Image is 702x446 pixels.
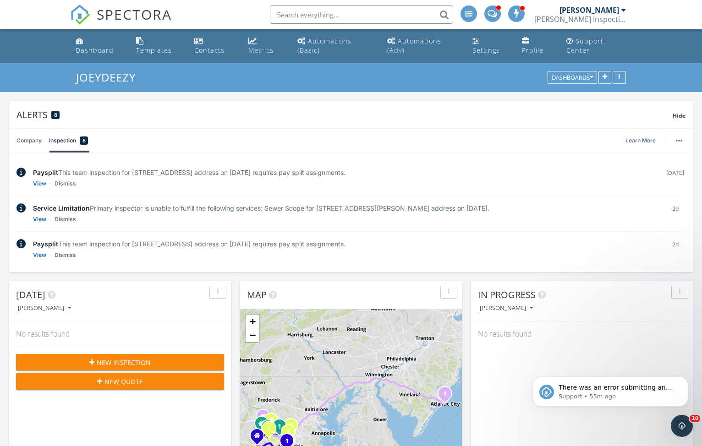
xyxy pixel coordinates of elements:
a: Company Profile [518,33,555,59]
img: Profile image for Support [21,65,35,80]
span: 10 [690,415,700,422]
div: 13966 Cannondale Way, Gainesville VA 20155 [257,435,263,441]
img: info-2c025b9f2229fc06645a.svg [16,239,26,249]
button: Emoji picker [29,300,36,307]
button: [PERSON_NAME] [478,302,535,315]
div: Support Center [566,37,603,54]
p: Active in the last 15m [44,11,110,21]
img: The Best Home Inspection Software - Spectora [70,5,90,25]
div: Close [161,4,177,20]
input: Search everything... [270,5,453,24]
span: There was an error submitting an inspection to HomeBinder: [URL][DOMAIN_NAME] [40,65,154,90]
span: In Progress [478,288,536,301]
a: Dashboard [72,33,125,59]
a: View [33,215,46,224]
div: Settings [472,46,500,54]
i: 1 [285,438,289,445]
div: 13503 Water Birch Ct, Fairfax, VA 22033 [269,428,274,434]
div: 2600 16th St S 711, Arlington, VA 22204 [288,431,294,437]
a: JoeyDeezy [76,70,143,85]
a: Settings [469,33,511,59]
div: Templates [136,46,172,54]
a: Contacts [191,33,237,59]
span: Hide [673,112,686,120]
span: SPECTORA [97,5,172,24]
button: Send a message… [157,296,172,311]
div: Primary inspector is unable to fulfill the following services: Sewer Scope for [STREET_ADDRESS][P... [33,203,658,213]
span: Paysplit [33,240,58,248]
a: Company [16,129,42,152]
button: New Quote [16,373,224,390]
div: 133 St James Pl, Atlantic City, NJ 08401 [445,393,450,399]
a: Zoom in [246,315,259,328]
a: Automations (Basic) [294,33,376,59]
a: Zoom out [246,328,259,342]
iframe: Intercom notifications message [519,319,702,421]
a: Templates [132,33,183,59]
a: Automations (Advanced) [384,33,461,59]
i: 5 [289,423,293,430]
img: Profile image for Support [26,5,41,20]
img: info-2c025b9f2229fc06645a.svg [16,168,26,177]
i: 1 [278,424,281,430]
button: Upload attachment [14,300,22,307]
div: There was an error submitting an inspection to HomeBinder:[URL][DOMAIN_NAME]Support • 2h ago [7,62,150,100]
div: Support says… [7,62,176,120]
div: No results found [471,321,693,346]
div: Dashboards [552,75,593,81]
a: Dismiss [55,179,76,188]
button: New Inspection [16,354,224,370]
div: Automations (Adv) [387,37,441,54]
button: Start recording [58,300,66,307]
a: View [33,179,46,188]
span: New Inspection [97,358,151,367]
p: Message from Support, sent 55m ago [40,73,158,82]
a: Metrics [245,33,286,59]
a: Dismiss [55,215,76,224]
h1: Support [44,5,73,11]
button: Gif picker [44,300,51,307]
div: 2d [665,203,686,224]
div: This team inspection for [STREET_ADDRESS] address on [DATE] requires pay split assignments. [33,168,658,177]
div: Support • 2h ago [15,102,63,108]
a: Inspection [49,129,88,152]
img: info-2c025b9f2229fc06645a.svg [16,203,26,213]
div: Dashboard [76,46,114,54]
a: Dismiss [55,250,76,260]
a: Learn More [625,136,661,145]
img: ellipsis-632cfdd7c38ec3a7d453.svg [676,140,682,141]
div: 4403 Aspen Dr, Alexandria, VA 22309 [287,441,292,446]
i: 3 [286,429,290,435]
span: [DATE] [16,288,45,301]
button: Home [143,4,161,21]
button: [PERSON_NAME] [16,302,73,315]
div: [PERSON_NAME] [18,305,71,311]
div: 46897 Eaton Terrace Unit 200, Sterling VA 20164 [271,420,276,425]
textarea: Message… [8,281,175,296]
a: View [33,250,46,260]
div: [PERSON_NAME] [559,5,619,15]
i: 1 [267,426,271,432]
iframe: Intercom live chat [671,415,693,437]
div: Contacts [194,46,225,54]
div: message notification from Support, 55m ago. There was an error submitting an inspection to HomeBi... [14,57,170,87]
span: Map [247,288,267,301]
div: Automations (Basic) [297,37,351,54]
div: This team inspection for [STREET_ADDRESS] address on [DATE] requires pay split assignments. [33,239,658,249]
div: Alerts [16,109,673,121]
i: 1 [443,391,447,397]
div: Donofrio Inspections [534,15,626,24]
button: go back [6,4,23,21]
div: [PERSON_NAME] [480,305,533,311]
span: Service Limitation [33,204,90,212]
div: [DATE] [665,168,686,188]
span: New Quote [104,377,143,386]
a: SPECTORA [70,12,172,32]
a: Support Center [563,33,630,59]
div: 2d [665,239,686,260]
div: Metrics [248,46,274,54]
div: 3499 17th St NW 1, Washington, DC 20010 [291,425,296,431]
span: 8 [82,136,86,145]
div: Profile [522,46,543,54]
button: Dashboards [548,71,597,84]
